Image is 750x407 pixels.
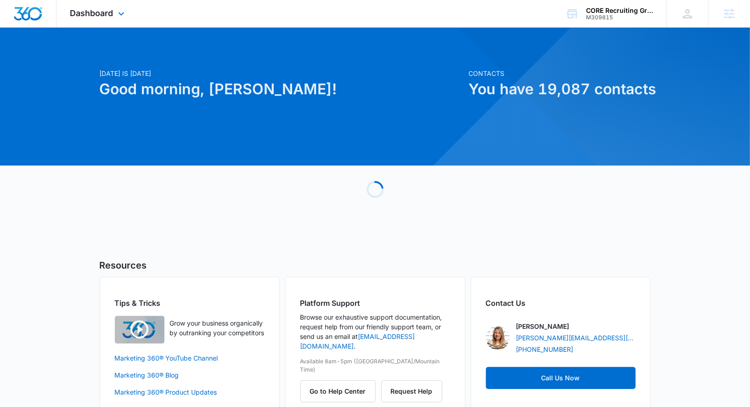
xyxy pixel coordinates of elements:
div: account id [586,14,653,21]
a: [PERSON_NAME][EMAIL_ADDRESS][PERSON_NAME][DOMAIN_NAME] [516,333,636,343]
p: Available 8am-5pm ([GEOGRAPHIC_DATA]/Mountain Time) [300,357,450,374]
p: [PERSON_NAME] [516,321,570,331]
h2: Contact Us [486,298,636,309]
h5: Resources [100,258,651,272]
a: [PHONE_NUMBER] [516,344,574,354]
h2: Platform Support [300,298,450,309]
div: account name [586,7,653,14]
a: Marketing 360® YouTube Channel [115,353,265,363]
button: Go to Help Center [300,380,376,402]
a: Marketing 360® Product Updates [115,387,265,397]
p: Browse our exhaustive support documentation, request help from our friendly support team, or send... [300,312,450,351]
span: Dashboard [70,8,113,18]
img: Sarah Gluchacki [486,326,510,350]
h1: You have 19,087 contacts [469,78,651,100]
p: Contacts [469,69,651,78]
p: [DATE] is [DATE] [100,69,463,78]
a: Marketing 360® Blog [115,370,265,380]
button: Request Help [381,380,442,402]
a: Go to Help Center [300,387,381,395]
a: Call Us Now [486,367,636,389]
img: Quick Overview Video [115,316,164,344]
h2: Tips & Tricks [115,298,265,309]
h1: Good morning, [PERSON_NAME]! [100,78,463,100]
p: Grow your business organically by outranking your competitors [170,318,265,338]
a: Request Help [381,387,442,395]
